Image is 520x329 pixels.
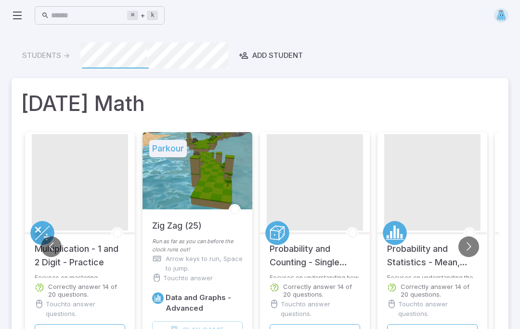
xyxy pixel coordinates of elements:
[387,233,478,269] h5: Probability and Statistics - Mean, Median, and Mode - Intro
[30,221,54,245] a: Multiply/Divide
[398,299,478,318] p: Touch to answer questions.
[283,283,360,298] p: Correctly answer 14 of 20 questions.
[166,292,243,314] h6: Data and Graphs - Advanced
[401,283,478,298] p: Correctly answer 14 of 20 questions.
[149,140,187,157] h5: Parkour
[152,209,202,233] h5: Zig Zag (25)
[270,274,360,278] p: Focuses on understanding how to think about the chance of a single event happening.
[127,11,138,20] kbd: ⌘
[35,274,125,278] p: Focuses on mastering multiplication up to two digits.
[152,237,243,254] p: Run as far as you can before the clock runs out!
[281,299,360,318] p: Touch to answer questions.
[166,254,243,273] p: Arrow keys to run, Space to jump.
[387,274,478,278] p: Focuses on understanding the definitions of mean, median, mode, and range.
[270,233,360,269] h5: Probability and Counting - Single Event - Intro
[41,236,62,257] button: Go to previous slide
[48,283,125,298] p: Correctly answer 14 of 20 questions.
[458,236,479,257] button: Go to next slide
[21,88,499,119] h1: [DATE] Math
[147,11,158,20] kbd: k
[239,50,303,61] div: Add Student
[265,221,289,245] a: Probability
[35,233,125,269] h5: Multiplication - 1 and 2 Digit - Practice
[494,8,508,23] img: trapezoid.svg
[46,299,125,318] p: Touch to answer questions.
[163,273,243,292] p: Touch to answer questions.
[383,221,407,245] a: Statistics
[152,292,164,304] a: Data/Graphing
[127,10,158,21] div: +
